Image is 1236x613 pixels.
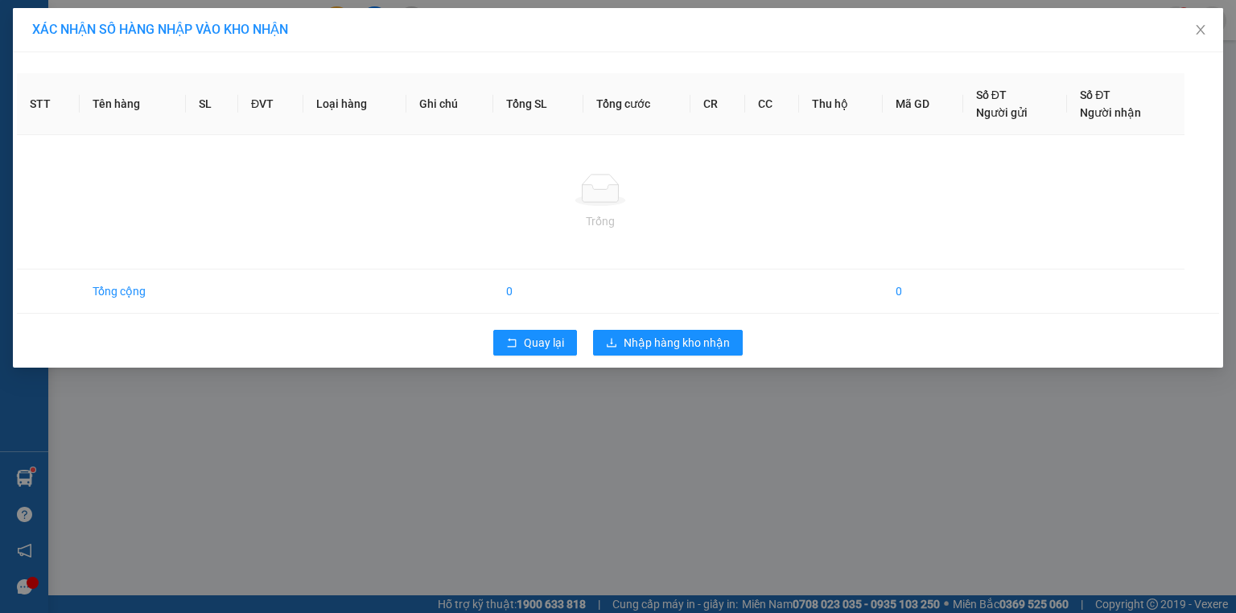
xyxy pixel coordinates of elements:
[493,269,583,314] td: 0
[624,334,730,352] span: Nhập hàng kho nhận
[303,73,406,135] th: Loại hàng
[1080,88,1110,101] span: Số ĐT
[583,73,690,135] th: Tổng cước
[1194,23,1207,36] span: close
[690,73,744,135] th: CR
[745,73,799,135] th: CC
[493,330,577,356] button: rollbackQuay lại
[186,73,238,135] th: SL
[80,73,186,135] th: Tên hàng
[20,104,89,179] b: An Anh Limousine
[976,106,1028,119] span: Người gửi
[883,269,963,314] td: 0
[30,212,1172,230] div: Trống
[506,337,517,350] span: rollback
[17,73,80,135] th: STT
[104,23,154,154] b: Biên nhận gởi hàng hóa
[32,22,288,37] span: XÁC NHẬN SỐ HÀNG NHẬP VÀO KHO NHẬN
[406,73,493,135] th: Ghi chú
[493,73,583,135] th: Tổng SL
[524,334,564,352] span: Quay lại
[80,269,186,314] td: Tổng cộng
[606,337,617,350] span: download
[238,73,303,135] th: ĐVT
[976,88,1007,101] span: Số ĐT
[1178,8,1223,53] button: Close
[883,73,963,135] th: Mã GD
[799,73,883,135] th: Thu hộ
[1080,106,1141,119] span: Người nhận
[593,330,743,356] button: downloadNhập hàng kho nhận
